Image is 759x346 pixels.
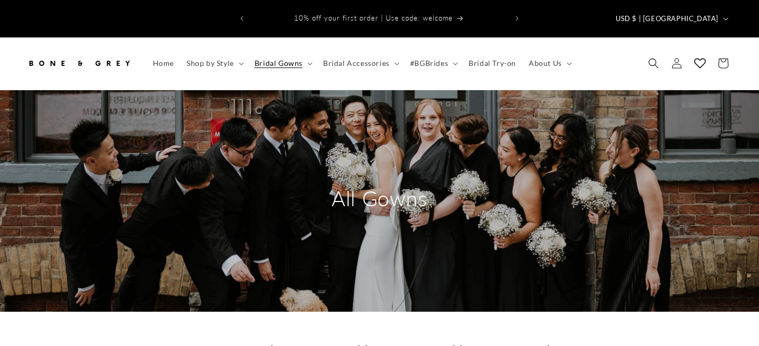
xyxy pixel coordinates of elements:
[180,52,248,74] summary: Shop by Style
[26,52,132,75] img: Bone and Grey Bridal
[642,52,665,75] summary: Search
[294,14,453,22] span: 10% off your first order | Use code: welcome
[616,14,718,24] span: USD $ | [GEOGRAPHIC_DATA]
[469,59,516,68] span: Bridal Try-on
[529,59,562,68] span: About Us
[410,59,448,68] span: #BGBrides
[187,59,234,68] span: Shop by Style
[404,52,462,74] summary: #BGBrides
[279,185,480,212] h2: All Gowns
[248,52,317,74] summary: Bridal Gowns
[147,52,180,74] a: Home
[153,59,174,68] span: Home
[609,8,733,28] button: USD $ | [GEOGRAPHIC_DATA]
[505,8,529,28] button: Next announcement
[323,59,390,68] span: Bridal Accessories
[23,48,136,79] a: Bone and Grey Bridal
[317,52,404,74] summary: Bridal Accessories
[462,52,522,74] a: Bridal Try-on
[255,59,303,68] span: Bridal Gowns
[522,52,576,74] summary: About Us
[230,8,254,28] button: Previous announcement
